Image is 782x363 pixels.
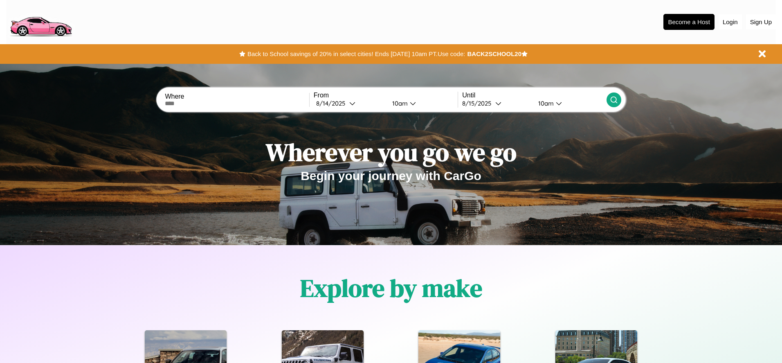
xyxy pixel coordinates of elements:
label: Until [462,92,606,99]
button: Become a Host [663,14,715,30]
button: Login [719,14,742,29]
button: Sign Up [746,14,776,29]
img: logo [6,4,75,38]
button: 10am [532,99,606,108]
div: 10am [534,99,556,107]
button: Back to School savings of 20% in select cities! Ends [DATE] 10am PT.Use code: [245,48,467,60]
h1: Explore by make [300,271,482,305]
b: BACK2SCHOOL20 [467,50,521,57]
button: 8/14/2025 [314,99,386,108]
div: 10am [388,99,410,107]
button: 10am [386,99,458,108]
div: 8 / 15 / 2025 [462,99,495,107]
div: 8 / 14 / 2025 [316,99,349,107]
label: From [314,92,458,99]
label: Where [165,93,309,100]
